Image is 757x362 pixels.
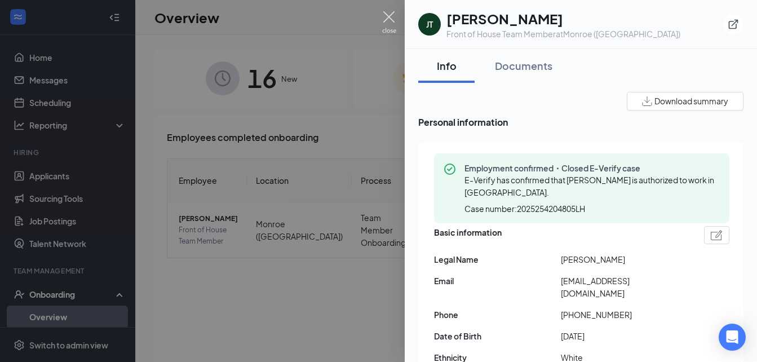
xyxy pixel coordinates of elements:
[495,59,552,73] div: Documents
[561,275,688,299] span: [EMAIL_ADDRESS][DOMAIN_NAME]
[723,14,743,34] button: ExternalLink
[434,330,561,342] span: Date of Birth
[464,175,714,197] span: E-Verify has confirmed that [PERSON_NAME] is authorized to work in [GEOGRAPHIC_DATA].
[434,275,561,287] span: Email
[561,330,688,342] span: [DATE]
[719,324,746,351] div: Open Intercom Messenger
[446,9,680,28] h1: [PERSON_NAME]
[654,95,728,107] span: Download summary
[464,203,585,214] span: Case number: 2025254204805LH
[627,92,743,111] button: Download summary
[430,59,463,73] div: Info
[464,162,720,174] span: Employment confirmed・Closed E-Verify case
[443,162,457,176] svg: CheckmarkCircle
[426,19,433,30] div: JT
[446,28,680,39] div: Front of House Team Member at Monroe ([GEOGRAPHIC_DATA])
[434,253,561,266] span: Legal Name
[434,226,502,244] span: Basic information
[561,253,688,266] span: [PERSON_NAME]
[561,308,688,321] span: [PHONE_NUMBER]
[728,19,739,30] svg: ExternalLink
[418,115,743,129] span: Personal information
[434,308,561,321] span: Phone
